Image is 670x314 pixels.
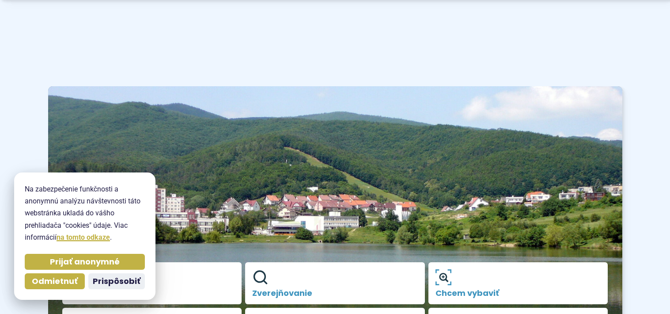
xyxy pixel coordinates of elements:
a: Chcem vybaviť [428,262,608,305]
p: Na zabezpečenie funkčnosti a anonymnú analýzu návštevnosti táto webstránka ukladá do vášho prehli... [25,183,145,243]
span: Chcem vybaviť [435,289,601,298]
button: Prispôsobiť [88,273,145,289]
span: Zverejňovanie [252,289,418,298]
span: Prispôsobiť [93,276,140,287]
a: Zverejňovanie [245,262,425,305]
button: Prijať anonymné [25,254,145,270]
button: Odmietnuť [25,273,85,289]
a: na tomto odkaze [57,233,110,241]
span: Prijať anonymné [50,257,120,267]
span: Odmietnuť [32,276,78,287]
